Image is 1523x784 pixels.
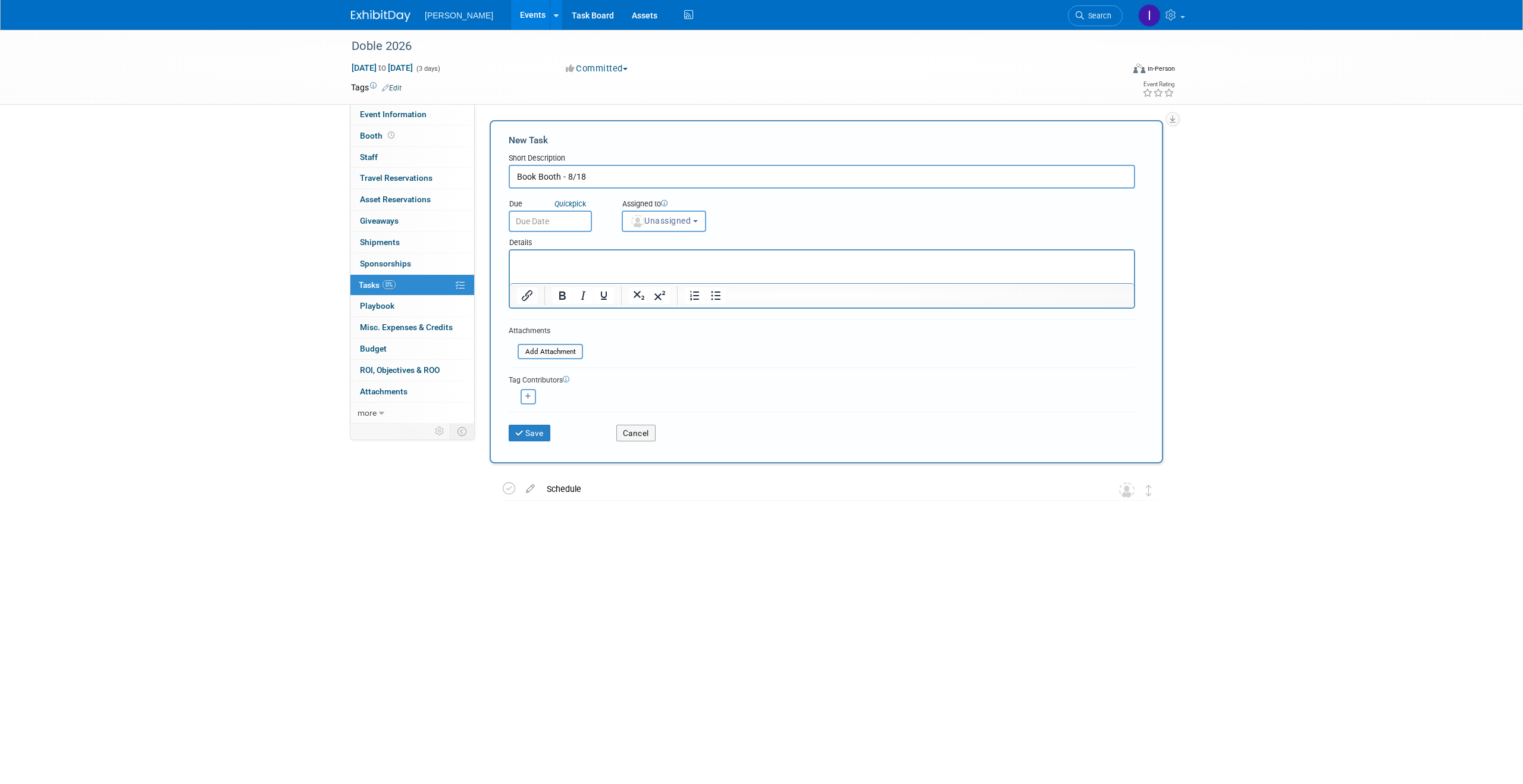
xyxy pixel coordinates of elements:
img: Unassigned [1119,482,1135,498]
div: Event Rating [1142,81,1174,87]
i: Quick [554,199,572,208]
span: Search [1084,11,1111,20]
a: Shipments [350,232,474,253]
span: Giveaways [360,216,399,225]
span: Travel Reservations [360,173,433,183]
button: Save [509,425,550,441]
span: Unassigned [630,216,691,225]
div: Schedule [541,479,1095,499]
span: ROI, Objectives & ROO [360,365,440,375]
td: Tags [351,81,402,93]
span: Asset Reservations [360,195,431,204]
img: Format-Inperson.png [1133,64,1145,73]
a: Misc. Expenses & Credits [350,317,474,338]
img: Isabella DeJulia [1138,4,1161,27]
div: Assigned to [622,199,765,211]
span: Staff [360,152,378,162]
div: Short Description [509,153,1135,165]
a: Staff [350,147,474,168]
span: Booth [360,131,397,140]
a: ROI, Objectives & ROO [350,360,474,381]
button: Bold [552,287,572,304]
div: New Task [509,134,1135,147]
span: Misc. Expenses & Credits [360,322,453,332]
span: Sponsorships [360,259,411,268]
a: Quickpick [552,199,588,209]
span: Attachments [360,387,408,396]
span: Budget [360,344,387,353]
span: (3 days) [415,65,440,73]
button: Numbered list [685,287,705,304]
span: [PERSON_NAME] [425,11,493,20]
span: more [358,408,377,418]
div: Due [509,199,604,211]
a: edit [520,484,541,494]
div: Details [509,232,1135,249]
div: Tag Contributors [509,373,1135,385]
span: Playbook [360,301,394,311]
a: more [350,403,474,424]
span: Shipments [360,237,400,247]
button: Subscript [629,287,649,304]
td: Personalize Event Tab Strip [430,424,450,439]
iframe: Rich Text Area [510,250,1134,283]
a: Playbook [350,296,474,316]
button: Committed [562,62,632,75]
span: to [377,63,388,73]
button: Underline [594,287,614,304]
span: Booth not reserved yet [386,131,397,140]
div: In-Person [1147,64,1175,73]
button: Insert/edit link [517,287,537,304]
i: Move task [1146,485,1152,496]
a: Edit [382,84,402,92]
a: Booth [350,126,474,146]
a: Tasks0% [350,275,474,296]
a: Search [1068,5,1123,26]
input: Due Date [509,211,592,232]
a: Sponsorships [350,253,474,274]
button: Bullet list [706,287,726,304]
a: Giveaways [350,211,474,231]
span: [DATE] [DATE] [351,62,413,73]
a: Event Information [350,104,474,125]
button: Cancel [616,425,656,441]
span: Event Information [360,109,427,119]
a: Travel Reservations [350,168,474,189]
div: Event Format [1052,62,1175,80]
button: Italic [573,287,593,304]
button: Unassigned [622,211,706,232]
div: Doble 2026 [347,36,1105,57]
td: Toggle Event Tabs [450,424,475,439]
input: Name of task or a short description [509,165,1135,189]
a: Asset Reservations [350,189,474,210]
button: Superscript [650,287,670,304]
a: Attachments [350,381,474,402]
a: Budget [350,338,474,359]
img: ExhibitDay [351,10,410,22]
span: 0% [383,280,396,289]
span: Tasks [359,280,396,290]
div: Attachments [509,326,583,336]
